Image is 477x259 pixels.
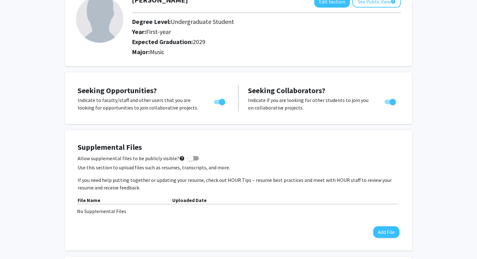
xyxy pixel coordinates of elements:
[132,38,366,46] h2: Expected Graduation:
[78,155,185,162] span: Allow supplemental files to be publicly visible?
[248,86,325,95] span: Seeking Collaborators?
[78,96,202,111] p: Indicate to faculty/staff and other users that you are looking for opportunities to join collabor...
[248,96,373,111] p: Indicate if you are looking for other students to join you on collaborative projects.
[132,28,366,36] h2: Year:
[78,197,100,203] b: File Name
[172,197,207,203] b: Uploaded Date
[132,18,366,25] h2: Degree Level:
[382,96,399,106] div: Toggle
[150,48,164,56] span: Music
[193,38,205,46] span: 2029
[132,48,401,56] h2: Major:
[78,176,399,191] p: If you need help putting together or updating your resume, check out HOUR Tips – resume best prac...
[5,231,27,254] iframe: Chat
[78,86,157,95] span: Seeking Opportunities?
[78,143,399,152] h4: Supplemental Files
[171,18,234,25] span: Undergraduate Student
[77,207,400,215] div: No Supplemental Files
[146,28,171,36] span: First-year
[78,164,399,171] p: Use this section to upload files such as resumes, transcripts, and more.
[211,96,229,106] div: Toggle
[179,155,185,162] mat-icon: help
[373,226,399,238] button: Add File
